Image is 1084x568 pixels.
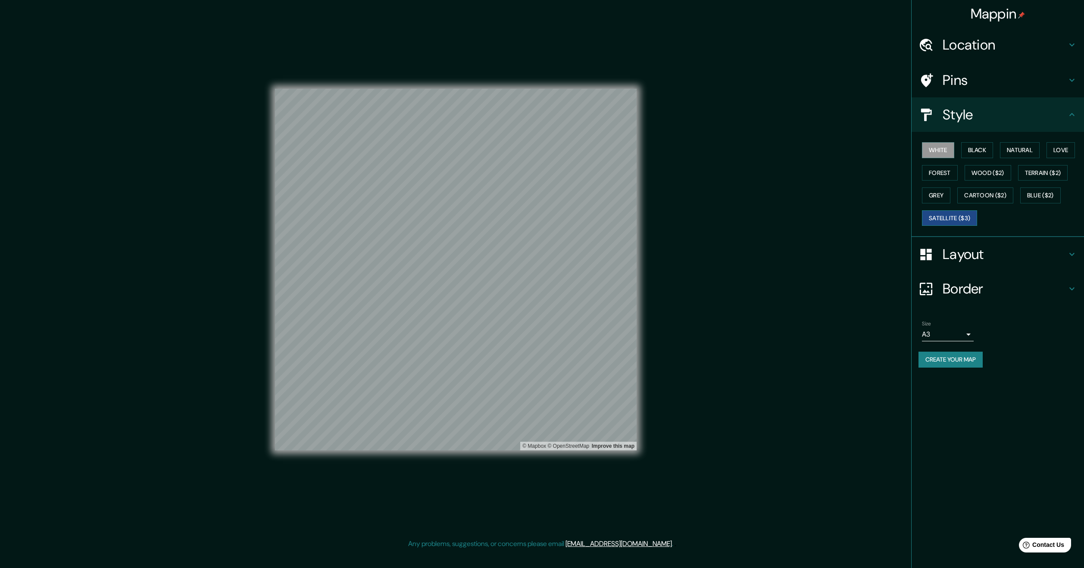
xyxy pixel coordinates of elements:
[912,97,1084,132] div: Style
[675,539,676,549] div: .
[1007,534,1075,559] iframe: Help widget launcher
[408,539,673,549] p: Any problems, suggestions, or concerns please email .
[1020,187,1061,203] button: Blue ($2)
[565,539,672,548] a: [EMAIL_ADDRESS][DOMAIN_NAME]
[912,28,1084,62] div: Location
[912,63,1084,97] div: Pins
[1018,165,1068,181] button: Terrain ($2)
[965,165,1011,181] button: Wood ($2)
[912,272,1084,306] div: Border
[961,142,993,158] button: Black
[275,89,637,450] canvas: Map
[918,352,983,368] button: Create your map
[957,187,1013,203] button: Cartoon ($2)
[592,443,634,449] a: Map feedback
[522,443,546,449] a: Mapbox
[971,5,1025,22] h4: Mappin
[922,165,958,181] button: Forest
[943,280,1067,297] h4: Border
[1000,142,1040,158] button: Natural
[922,320,931,328] label: Size
[922,210,977,226] button: Satellite ($3)
[943,246,1067,263] h4: Layout
[1047,142,1075,158] button: Love
[922,328,974,341] div: A3
[922,187,950,203] button: Grey
[912,237,1084,272] div: Layout
[943,106,1067,123] h4: Style
[943,72,1067,89] h4: Pins
[1018,12,1025,19] img: pin-icon.png
[943,36,1067,53] h4: Location
[922,142,954,158] button: White
[673,539,675,549] div: .
[547,443,589,449] a: OpenStreetMap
